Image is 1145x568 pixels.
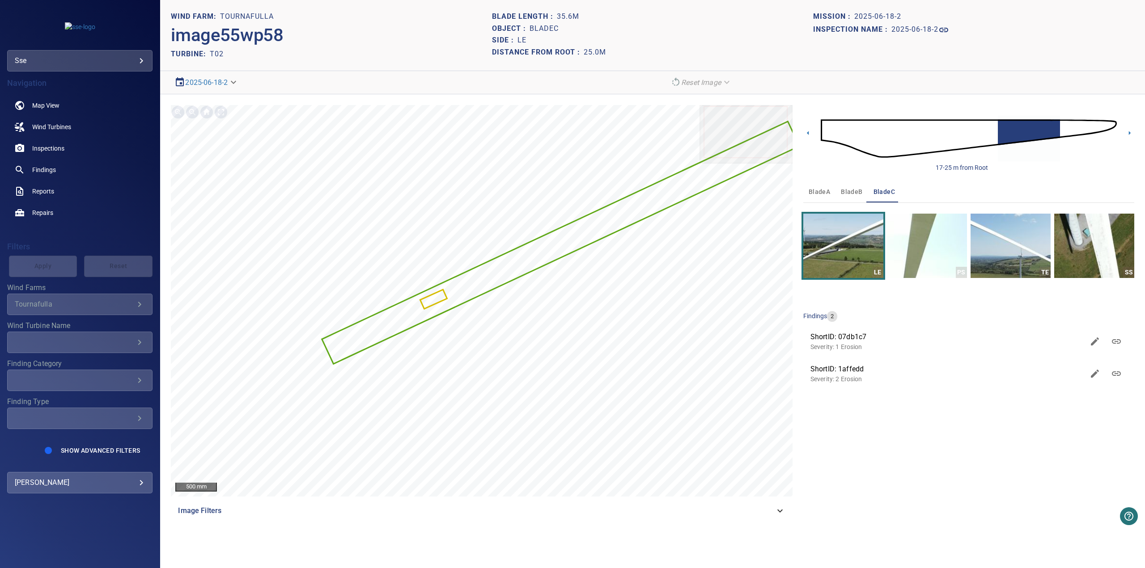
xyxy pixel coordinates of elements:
div: Tournafulla [15,300,134,308]
div: TE [1039,267,1051,278]
div: LE [872,267,883,278]
h2: T02 [210,50,224,58]
h1: Side : [492,36,517,45]
img: Toggle full page [214,105,228,119]
h1: WIND FARM: [171,13,220,21]
div: Reset Image [667,75,735,90]
div: 2025-06-18-2 [171,75,242,90]
a: TE [971,214,1051,278]
em: Reset Image [681,78,721,87]
div: sse [7,50,153,72]
h2: image55wp58 [171,25,283,46]
p: Severity: 1 Erosion [810,342,1084,351]
div: Finding Type [7,408,153,429]
div: PS [956,267,967,278]
span: Image Filters [178,505,774,516]
div: [PERSON_NAME] [15,475,145,490]
span: Reports [32,187,54,196]
a: LE [803,214,883,278]
a: windturbines noActive [7,116,153,138]
span: 2 [827,312,837,321]
img: Zoom out [185,105,199,119]
a: reports noActive [7,181,153,202]
span: Inspections [32,144,64,153]
label: Wind Turbine Name [7,322,153,329]
h1: Inspection name : [813,25,891,34]
span: findings [803,312,827,320]
a: SS [1054,214,1134,278]
label: Finding Type [7,398,153,405]
h1: Object : [492,25,530,33]
div: SS [1123,267,1134,278]
a: PS [887,214,967,278]
img: d [821,103,1117,174]
h1: LE [517,36,526,45]
h1: 2025-06-18-2 [891,25,938,34]
a: repairs noActive [7,202,153,223]
span: bladeC [874,186,895,198]
span: Findings [32,165,56,174]
h1: Tournafulla [220,13,274,21]
div: sse [15,54,145,68]
span: ShortID: 07db1c7 [810,332,1084,342]
span: bladeA [809,186,830,198]
h1: 2025-06-18-2 [854,13,901,21]
a: inspections noActive [7,138,153,159]
span: bladeB [841,186,862,198]
button: Show Advanced Filters [55,443,145,458]
label: Wind Farms [7,284,153,291]
span: ShortID: 1affedd [810,364,1084,374]
h4: Filters [7,242,153,251]
label: Finding Category [7,360,153,367]
img: Zoom in [171,105,185,119]
span: Map View [32,101,59,110]
span: Repairs [32,208,53,217]
h1: 25.0m [584,48,606,57]
p: Severity: 2 Erosion [810,374,1084,383]
h1: Distance from root : [492,48,584,57]
h1: bladeC [530,25,559,33]
h1: 35.6m [557,13,579,21]
span: Wind Turbines [32,122,71,131]
h2: TURBINE: [171,50,210,58]
img: sse-logo [65,22,95,31]
a: 2025-06-18-2 [185,78,228,87]
div: Wind Farms [7,294,153,315]
span: Show Advanced Filters [61,447,140,454]
div: Image Filters [171,500,792,522]
a: 2025-06-18-2 [891,25,949,35]
h1: Blade length : [492,13,557,21]
div: Finding Category [7,370,153,391]
a: map noActive [7,95,153,116]
h1: Mission : [813,13,854,21]
div: 17-25 m from Root [936,163,988,172]
div: Wind Turbine Name [7,332,153,353]
img: Go home [199,105,214,119]
h4: Navigation [7,79,153,88]
a: findings noActive [7,159,153,181]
